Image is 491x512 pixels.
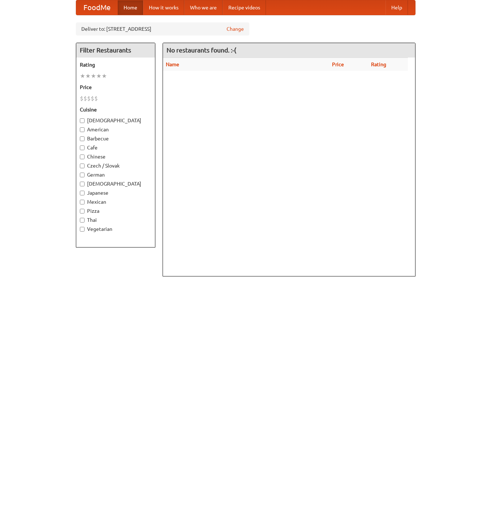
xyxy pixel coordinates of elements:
[80,173,85,177] input: German
[94,94,98,102] li: $
[80,191,85,195] input: Japanese
[96,72,102,80] li: ★
[80,216,151,224] label: Thai
[80,162,151,169] label: Czech / Slovak
[223,0,266,15] a: Recipe videos
[166,62,179,67] a: Name
[80,106,151,113] h5: Cuisine
[143,0,184,15] a: How it works
[76,0,118,15] a: FoodMe
[80,180,151,187] label: [DEMOGRAPHIC_DATA]
[80,117,151,124] label: [DEMOGRAPHIC_DATA]
[80,61,151,68] h5: Rating
[91,72,96,80] li: ★
[118,0,143,15] a: Home
[80,171,151,178] label: German
[80,135,151,142] label: Barbecue
[80,144,151,151] label: Cafe
[80,127,85,132] input: American
[80,218,85,223] input: Thai
[76,22,249,35] div: Deliver to: [STREET_ADDRESS]
[80,225,151,233] label: Vegetarian
[80,207,151,215] label: Pizza
[332,62,344,67] a: Price
[80,94,83,102] li: $
[80,136,85,141] input: Barbecue
[80,72,85,80] li: ★
[80,84,151,91] h5: Price
[80,164,85,168] input: Czech / Slovak
[227,25,244,33] a: Change
[80,189,151,196] label: Japanese
[85,72,91,80] li: ★
[80,126,151,133] label: American
[80,182,85,186] input: [DEMOGRAPHIC_DATA]
[80,145,85,150] input: Cafe
[76,43,155,58] h4: Filter Restaurants
[83,94,87,102] li: $
[87,94,91,102] li: $
[102,72,107,80] li: ★
[80,200,85,204] input: Mexican
[371,62,386,67] a: Rating
[91,94,94,102] li: $
[80,118,85,123] input: [DEMOGRAPHIC_DATA]
[167,47,236,54] ng-pluralize: No restaurants found. :-(
[80,153,151,160] label: Chinese
[184,0,223,15] a: Who we are
[80,227,85,232] input: Vegetarian
[80,209,85,213] input: Pizza
[80,155,85,159] input: Chinese
[386,0,408,15] a: Help
[80,198,151,206] label: Mexican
